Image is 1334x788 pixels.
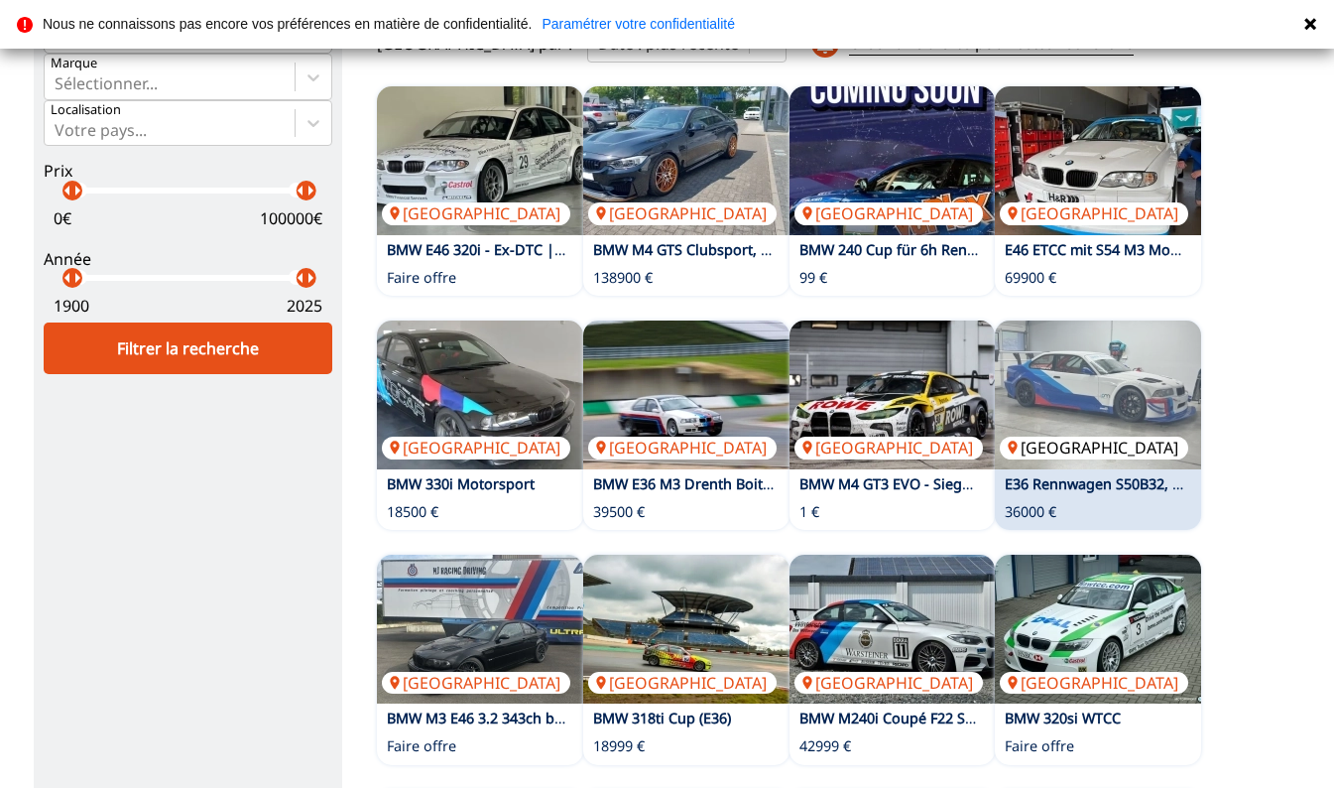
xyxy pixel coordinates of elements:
[56,179,79,202] p: arrow_left
[387,474,535,493] a: BMW 330i Motorsport
[583,86,789,235] a: BMW M4 GTS Clubsport, Limited Edition 700, Carbon[GEOGRAPHIC_DATA]
[377,321,583,469] img: BMW 330i Motorsport
[44,323,332,374] div: Filtrer la recherche
[593,502,645,522] p: 39500 €
[593,709,731,727] a: BMW 318ti Cup (E36)
[377,321,583,469] a: BMW 330i Motorsport[GEOGRAPHIC_DATA]
[1000,202,1188,224] p: [GEOGRAPHIC_DATA]
[382,672,570,694] p: [GEOGRAPHIC_DATA]
[260,207,322,229] p: 100000 €
[1000,437,1188,459] p: [GEOGRAPHIC_DATA]
[583,321,789,469] img: BMW E36 M3 Drenth Boite sequentiële 6V race (326ps)
[382,202,570,224] p: [GEOGRAPHIC_DATA]
[54,207,71,229] p: 0 €
[995,321,1201,469] a: E36 Rennwagen S50B32, Floßmann GTR[GEOGRAPHIC_DATA]
[1005,502,1056,522] p: 36000 €
[55,121,59,139] input: Votre pays...
[43,17,532,31] p: Nous ne connaissons pas encore vos préférences en matière de confidentialité.
[593,268,653,288] p: 138900 €
[799,268,827,288] p: 99 €
[54,295,89,317] p: 1900
[799,474,1216,493] a: BMW M4 GT3 EVO - Siegerauto 24h [GEOGRAPHIC_DATA] 2025
[56,266,79,290] p: arrow_left
[799,502,819,522] p: 1 €
[583,555,789,704] a: BMW 318ti Cup (E36)[GEOGRAPHIC_DATA]
[593,240,948,259] a: BMW M4 GTS Clubsport, Limited Edition 700, Carbon
[799,736,851,756] p: 42999 €
[1005,240,1242,259] a: E46 ETCC mit S54 M3 Motor Drenth
[1000,672,1188,694] p: [GEOGRAPHIC_DATA]
[583,321,789,469] a: BMW E36 M3 Drenth Boite sequentiële 6V race (326ps)[GEOGRAPHIC_DATA]
[583,555,789,704] img: BMW 318ti Cup (E36)
[593,736,645,756] p: 18999 €
[588,437,777,459] p: [GEOGRAPHIC_DATA]
[794,202,983,224] p: [GEOGRAPHIC_DATA]
[289,266,312,290] p: arrow_left
[387,502,438,522] p: 18500 €
[387,709,582,727] a: BMW M3 E46 3.2 343ch bvm6
[377,86,583,235] a: BMW E46 320i - Ex-DTC | WTTC Update ![GEOGRAPHIC_DATA]
[995,555,1201,704] img: BMW 320si WTCC
[593,474,958,493] a: BMW E36 M3 Drenth Boite sequentiële 6V race (326ps)
[387,736,456,756] p: Faire offre
[44,160,332,182] p: Prix
[794,672,983,694] p: [GEOGRAPHIC_DATA]
[377,555,583,704] a: BMW M3 E46 3.2 343ch bvm6[GEOGRAPHIC_DATA]
[588,672,777,694] p: [GEOGRAPHIC_DATA]
[55,74,59,92] input: MarqueSélectionner...
[387,268,456,288] p: Faire offre
[799,709,997,727] a: BMW M240i Coupé F22 StVzO
[299,266,322,290] p: arrow_right
[51,55,97,72] p: Marque
[1005,736,1074,756] p: Faire offre
[799,240,993,259] a: BMW 240 Cup für 6h Rennen
[995,555,1201,704] a: BMW 320si WTCC[GEOGRAPHIC_DATA]
[387,240,658,259] a: BMW E46 320i - Ex-DTC | WTTC Update !
[287,295,322,317] p: 2025
[789,86,996,235] img: BMW 240 Cup für 6h Rennen
[588,202,777,224] p: [GEOGRAPHIC_DATA]
[789,321,996,469] a: BMW M4 GT3 EVO - Siegerauto 24h Nürburgring 2025[GEOGRAPHIC_DATA]
[995,86,1201,235] a: E46 ETCC mit S54 M3 Motor Drenth[GEOGRAPHIC_DATA]
[794,437,983,459] p: [GEOGRAPHIC_DATA]
[377,555,583,704] img: BMW M3 E46 3.2 343ch bvm6
[789,86,996,235] a: BMW 240 Cup für 6h Rennen[GEOGRAPHIC_DATA]
[995,86,1201,235] img: E46 ETCC mit S54 M3 Motor Drenth
[542,17,735,31] a: Paramétrer votre confidentialité
[1005,474,1271,493] a: E36 Rennwagen S50B32, Floßmann GTR
[44,248,332,270] p: Année
[789,555,996,704] img: BMW M240i Coupé F22 StVzO
[65,179,89,202] p: arrow_right
[377,86,583,235] img: BMW E46 320i - Ex-DTC | WTTC Update !
[1005,268,1056,288] p: 69900 €
[995,321,1201,469] img: E36 Rennwagen S50B32, Floßmann GTR
[289,179,312,202] p: arrow_left
[583,86,789,235] img: BMW M4 GTS Clubsport, Limited Edition 700, Carbon
[382,437,570,459] p: [GEOGRAPHIC_DATA]
[65,266,89,290] p: arrow_right
[789,555,996,704] a: BMW M240i Coupé F22 StVzO[GEOGRAPHIC_DATA]
[299,179,322,202] p: arrow_right
[51,101,121,119] p: Localisation
[789,321,996,469] img: BMW M4 GT3 EVO - Siegerauto 24h Nürburgring 2025
[1005,709,1121,727] a: BMW 320si WTCC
